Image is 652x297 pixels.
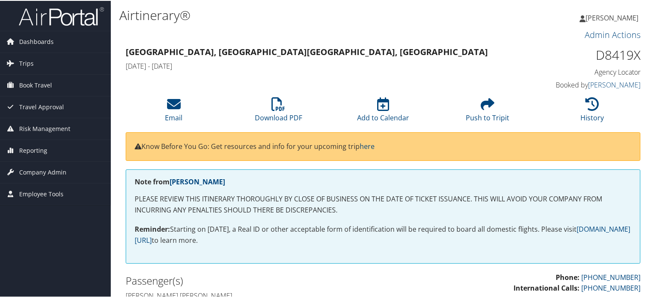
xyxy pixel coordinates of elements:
[522,79,641,89] h4: Booked by
[522,67,641,76] h4: Agency Locator
[119,6,471,23] h1: Airtinerary®
[556,272,580,281] strong: Phone:
[588,79,640,89] a: [PERSON_NAME]
[466,101,510,122] a: Push to Tripit
[581,272,640,281] a: [PHONE_NUMBER]
[19,74,52,95] span: Book Travel
[170,176,225,186] a: [PERSON_NAME]
[135,140,632,151] p: Know Before You Go: Get resources and info for your upcoming trip
[135,224,630,244] a: [DOMAIN_NAME][URL]
[126,45,488,57] strong: [GEOGRAPHIC_DATA], [GEOGRAPHIC_DATA] [GEOGRAPHIC_DATA], [GEOGRAPHIC_DATA]
[19,161,66,182] span: Company Admin
[586,12,638,22] span: [PERSON_NAME]
[135,176,225,186] strong: Note from
[585,28,640,40] a: Admin Actions
[135,224,170,233] strong: Reminder:
[19,30,54,52] span: Dashboards
[360,141,375,150] a: here
[357,101,409,122] a: Add to Calendar
[19,183,63,204] span: Employee Tools
[19,117,70,139] span: Risk Management
[126,61,509,70] h4: [DATE] - [DATE]
[135,223,632,245] p: Starting on [DATE], a Real ID or other acceptable form of identification will be required to boar...
[19,139,47,160] span: Reporting
[19,52,34,73] span: Trips
[580,4,647,30] a: [PERSON_NAME]
[581,101,604,122] a: History
[135,193,632,215] p: PLEASE REVIEW THIS ITINERARY THOROUGHLY BY CLOSE OF BUSINESS ON THE DATE OF TICKET ISSUANCE. THIS...
[19,6,104,26] img: airportal-logo.png
[522,45,641,63] h1: D8419X
[255,101,302,122] a: Download PDF
[514,282,580,292] strong: International Calls:
[126,273,377,287] h2: Passenger(s)
[19,96,64,117] span: Travel Approval
[165,101,182,122] a: Email
[581,282,640,292] a: [PHONE_NUMBER]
